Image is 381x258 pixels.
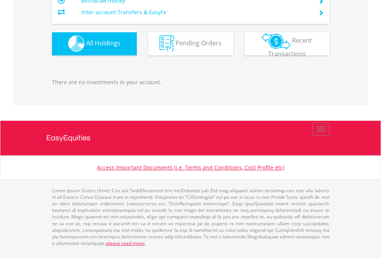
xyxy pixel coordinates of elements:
[268,36,312,58] span: Recent Transactions
[106,240,145,246] a: please read more:
[52,78,329,86] p: There are no investments in your account.
[262,33,290,50] img: transactions-zar-wht.png
[97,164,284,171] a: Access Important Documents (i.e. Terms and Conditions, Cost Profile etc)
[176,39,222,47] span: Pending Orders
[245,32,329,55] button: Recent Transactions
[52,187,329,246] p: Lorem Ipsum Dolors (Ame) Con a/e SeddOeiusmod tem InciDiduntut Lab Etd mag aliquaen admin veniamq...
[159,35,174,52] img: pending_instructions-wht.png
[68,35,85,52] img: holdings-wht.png
[81,7,309,18] td: Inter-account Transfers & EasyFx
[46,121,335,155] a: EasyEquities
[52,32,137,55] button: All Holdings
[86,39,121,47] span: All Holdings
[148,32,233,55] button: Pending Orders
